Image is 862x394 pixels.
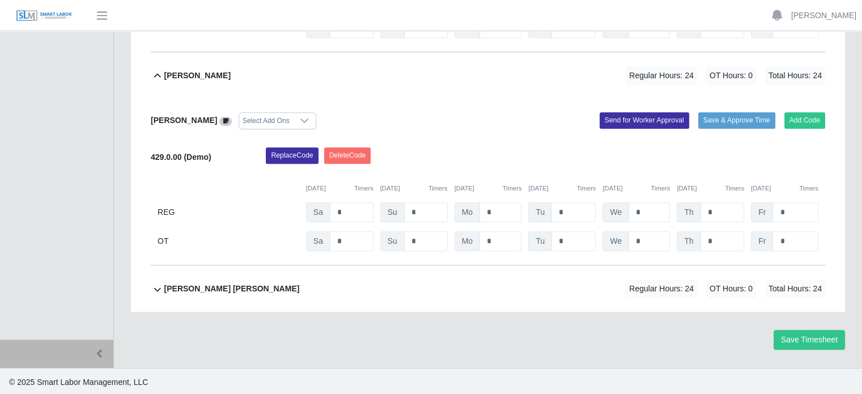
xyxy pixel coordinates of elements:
[725,184,744,193] button: Timers
[751,202,773,222] span: Fr
[164,70,231,82] b: [PERSON_NAME]
[219,116,232,125] a: View/Edit Notes
[428,184,448,193] button: Timers
[626,279,697,298] span: Regular Hours: 24
[799,184,818,193] button: Timers
[626,66,697,85] span: Regular Hours: 24
[503,184,522,193] button: Timers
[706,279,756,298] span: OT Hours: 0
[455,202,480,222] span: Mo
[380,202,405,222] span: Su
[651,184,670,193] button: Timers
[158,231,299,251] div: OT
[791,10,856,22] a: [PERSON_NAME]
[306,184,373,193] div: [DATE]
[239,113,293,129] div: Select Add Ons
[306,231,330,251] span: Sa
[380,184,448,193] div: [DATE]
[765,279,825,298] span: Total Hours: 24
[602,184,670,193] div: [DATE]
[677,231,700,251] span: Th
[751,184,818,193] div: [DATE]
[151,152,211,162] b: 429.0.00 (Demo)
[151,116,217,125] b: [PERSON_NAME]
[774,330,845,350] button: Save Timesheet
[455,184,522,193] div: [DATE]
[528,231,552,251] span: Tu
[306,202,330,222] span: Sa
[602,202,629,222] span: We
[266,147,318,163] button: ReplaceCode
[784,112,826,128] button: Add Code
[354,184,373,193] button: Timers
[16,10,73,22] img: SLM Logo
[577,184,596,193] button: Timers
[164,283,300,295] b: [PERSON_NAME] [PERSON_NAME]
[765,66,825,85] span: Total Hours: 24
[455,231,480,251] span: Mo
[677,202,700,222] span: Th
[380,231,405,251] span: Su
[528,202,552,222] span: Tu
[151,266,825,312] button: [PERSON_NAME] [PERSON_NAME] Regular Hours: 24 OT Hours: 0 Total Hours: 24
[158,202,299,222] div: REG
[528,184,596,193] div: [DATE]
[706,66,756,85] span: OT Hours: 0
[9,378,148,387] span: © 2025 Smart Labor Management, LLC
[602,231,629,251] span: We
[600,112,689,128] button: Send for Worker Approval
[677,184,744,193] div: [DATE]
[151,53,825,99] button: [PERSON_NAME] Regular Hours: 24 OT Hours: 0 Total Hours: 24
[698,112,775,128] button: Save & Approve Time
[324,147,371,163] button: DeleteCode
[751,231,773,251] span: Fr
